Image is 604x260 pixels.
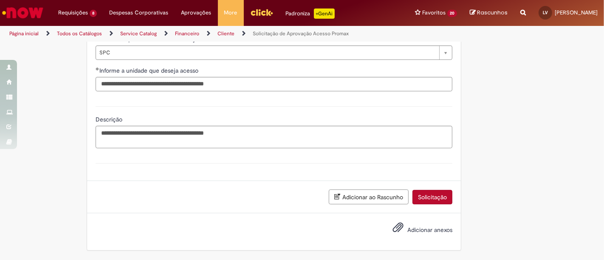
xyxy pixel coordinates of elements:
[470,9,508,17] a: Rascunhos
[96,67,99,71] span: Obrigatório Preenchido
[58,8,88,17] span: Requisições
[329,189,409,204] button: Adicionar ao Rascunho
[253,30,349,37] a: Solicitação de Aprovação Acesso Promax
[57,30,102,37] a: Todos os Catálogos
[181,8,212,17] span: Aprovações
[543,10,548,15] span: LV
[110,8,169,17] span: Despesas Corporativas
[412,190,452,204] button: Solicitação
[422,8,446,17] span: Favoritos
[224,8,237,17] span: More
[407,226,452,234] span: Adicionar anexos
[286,8,335,19] div: Padroniza
[314,8,335,19] p: +GenAi
[90,10,97,17] span: 8
[96,116,124,123] span: Descrição
[1,4,45,21] img: ServiceNow
[447,10,457,17] span: 20
[99,46,435,59] span: SPC
[9,30,39,37] a: Página inicial
[6,26,396,42] ul: Trilhas de página
[250,6,273,19] img: click_logo_yellow_360x200.png
[555,9,598,16] span: [PERSON_NAME]
[99,67,200,74] span: Informe a unidade que deseja acesso
[96,126,452,148] textarea: Descrição
[120,30,157,37] a: Service Catalog
[99,35,242,43] span: Informe a qual PROMAX você deseja solicitar acesso
[217,30,234,37] a: Cliente
[96,77,452,91] input: Informe a unidade que deseja acesso
[390,220,406,239] button: Adicionar anexos
[175,30,199,37] a: Financeiro
[477,8,508,17] span: Rascunhos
